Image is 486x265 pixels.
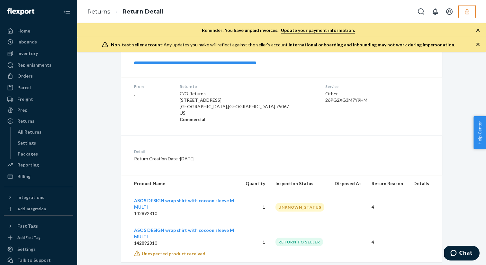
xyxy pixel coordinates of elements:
[4,244,73,254] a: Settings
[366,175,408,192] th: Return Reason
[240,175,270,192] th: Quantity
[372,204,403,210] p: 4
[4,171,73,182] a: Billing
[443,5,456,18] button: Open account menu
[17,223,38,229] div: Fast Tags
[4,105,73,115] a: Prep
[180,117,205,122] strong: Commercial
[7,8,34,15] img: Flexport logo
[4,116,73,126] a: Returns
[18,151,38,157] div: Packages
[180,103,315,110] p: [GEOGRAPHIC_DATA] , [GEOGRAPHIC_DATA] 75067
[275,238,323,246] div: RETURN TO SELLER
[408,175,442,192] th: Details
[17,73,33,79] div: Orders
[134,227,234,239] a: ASOS DESIGN wrap shirt with cocoon sleeve M MULTI
[17,118,34,124] div: Returns
[415,5,428,18] button: Open Search Box
[121,175,240,192] th: Product Name
[82,2,168,21] ol: breadcrumbs
[4,37,73,47] a: Inbounds
[17,50,38,57] div: Inventory
[180,84,315,89] dt: Return to
[111,42,164,47] span: Non-test seller account:
[17,28,30,34] div: Home
[329,175,366,192] th: Disposed At
[270,175,329,192] th: Inspection Status
[17,206,46,212] div: Add Integration
[4,82,73,93] a: Parcel
[134,210,235,217] p: 142892810
[134,91,135,96] span: ,
[18,129,41,135] div: All Returns
[134,156,312,162] p: Return Creation Date : [DATE]
[17,39,37,45] div: Inbounds
[17,246,36,252] div: Settings
[17,194,44,201] div: Integrations
[240,222,270,262] td: 1
[4,192,73,203] button: Integrations
[134,149,312,154] dt: Detail
[281,27,355,33] a: Update your payment information.
[14,138,74,148] a: Settings
[17,257,51,263] div: Talk to Support
[4,60,73,70] a: Replenishments
[14,149,74,159] a: Packages
[4,234,73,241] a: Add Fast Tag
[17,62,51,68] div: Replenishments
[17,84,31,91] div: Parcel
[372,239,403,245] p: 4
[4,205,73,213] a: Add Integration
[122,8,163,15] a: Return Detail
[17,235,40,240] div: Add Fast Tag
[289,42,455,47] span: International onboarding and inbounding may not work during impersonation.
[134,198,234,210] a: ASOS DESIGN wrap shirt with cocoon sleeve M MULTI
[325,97,393,103] div: 26PG2XG3M7Y9HM
[202,27,355,33] p: Reminder: You have unpaid invoices.
[180,97,315,103] p: [STREET_ADDRESS]
[14,127,74,137] a: All Returns
[275,203,324,212] div: UNKNOWN_STATUS
[4,221,73,231] button: Fast Tags
[142,251,205,256] span: Unexpected product received
[134,240,235,246] p: 142892810
[111,42,455,48] div: Any updates you make will reflect against the seller's account.
[240,192,270,222] td: 1
[4,71,73,81] a: Orders
[4,160,73,170] a: Reporting
[444,246,480,262] iframe: Opens a widget where you can chat to one of our agents
[4,94,73,104] a: Freight
[180,90,315,97] p: C/O Returns
[4,26,73,36] a: Home
[180,110,315,116] p: US
[18,140,36,146] div: Settings
[325,91,338,96] span: Other
[17,173,31,180] div: Billing
[17,162,39,168] div: Reporting
[4,48,73,59] a: Inventory
[17,96,33,102] div: Freight
[87,8,110,15] a: Returns
[429,5,442,18] button: Open notifications
[134,84,169,89] dt: From
[17,107,27,113] div: Prep
[60,5,73,18] button: Close Navigation
[473,116,486,149] button: Help Center
[325,84,393,89] dt: Service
